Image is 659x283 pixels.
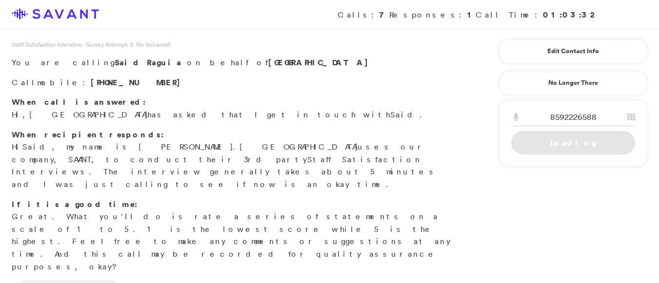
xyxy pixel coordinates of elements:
[390,110,419,119] span: Said
[22,142,52,151] span: Said
[467,9,476,20] strong: 1
[12,129,462,191] p: Hi , my name is [PERSON_NAME]. uses our company, SAVANT, to conduct their 3rd party s. The interv...
[115,57,141,68] span: Said
[147,57,181,68] span: Raguia
[511,131,635,154] a: Loading
[12,76,462,89] p: Call :
[511,43,635,59] a: Edit Contact Info
[499,71,647,95] a: No Longer There
[29,110,147,119] span: [GEOGRAPHIC_DATA]
[12,129,164,140] strong: When recipient responds:
[543,9,599,20] strong: 01:03:32
[12,96,146,107] strong: When call is answered:
[240,142,358,151] span: [GEOGRAPHIC_DATA]
[12,199,138,209] strong: If it is a good time:
[12,198,462,273] p: Great. What you'll do is rate a series of statements on a scale of 1 to 5. 1 is the lowest score ...
[12,57,462,69] p: You are calling on behalf of
[12,40,171,49] span: Staff Satisfaction Interview - Survey Attempt: 3 - No Voicemail
[12,96,462,121] p: Hi, has asked that I get in touch with .
[91,77,185,88] span: [PHONE_NUMBER]
[379,9,389,20] strong: 7
[37,77,82,87] span: mobile
[268,57,373,68] strong: [GEOGRAPHIC_DATA]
